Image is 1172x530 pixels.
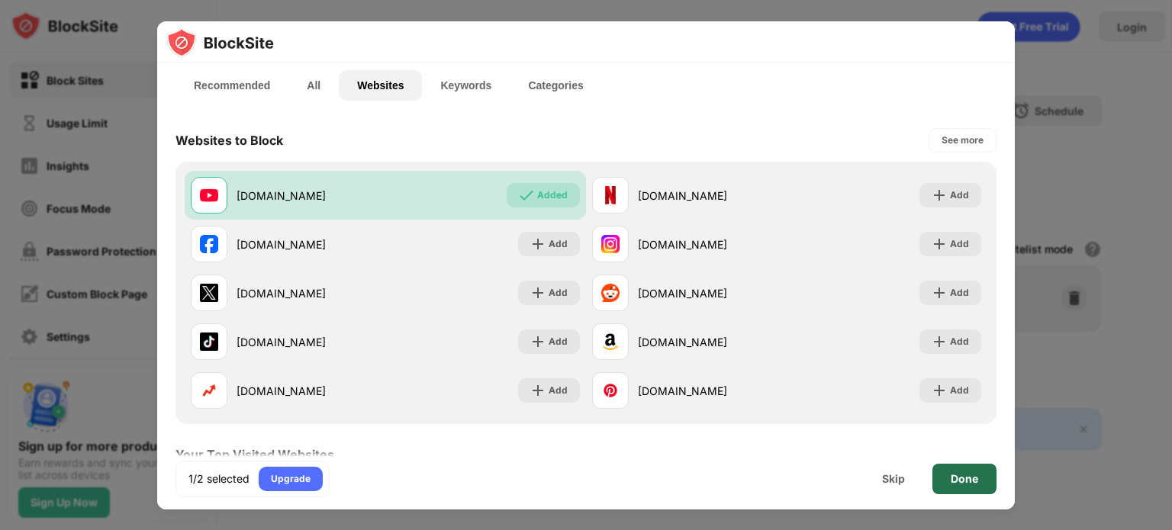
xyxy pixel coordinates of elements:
div: Done [951,473,978,485]
div: Add [950,383,969,398]
div: [DOMAIN_NAME] [638,285,787,301]
div: [DOMAIN_NAME] [638,188,787,204]
img: favicons [200,235,218,253]
div: Add [950,236,969,252]
div: [DOMAIN_NAME] [237,188,385,204]
img: favicons [601,381,620,400]
button: Categories [510,70,601,101]
div: Added [537,188,568,203]
div: [DOMAIN_NAME] [638,334,787,350]
div: Skip [882,473,905,485]
div: Add [950,188,969,203]
img: favicons [601,284,620,302]
div: [DOMAIN_NAME] [237,383,385,399]
button: Recommended [175,70,288,101]
img: favicons [601,235,620,253]
div: Add [549,334,568,349]
button: Websites [339,70,422,101]
button: Keywords [422,70,510,101]
div: Add [549,236,568,252]
div: Add [950,334,969,349]
div: [DOMAIN_NAME] [237,236,385,252]
div: 1/2 selected [188,471,250,487]
div: See more [942,133,984,148]
img: logo-blocksite.svg [166,27,274,58]
div: Websites to Block [175,133,283,148]
img: favicons [601,332,620,351]
div: Add [549,285,568,300]
img: favicons [200,284,218,302]
div: [DOMAIN_NAME] [638,383,787,399]
div: Your Top Visited Websites [175,447,334,462]
img: favicons [601,186,620,204]
img: favicons [200,186,218,204]
div: [DOMAIN_NAME] [237,285,385,301]
div: Add [950,285,969,300]
div: [DOMAIN_NAME] [237,334,385,350]
div: Upgrade [271,471,311,487]
button: All [288,70,339,101]
div: Add [549,383,568,398]
img: favicons [200,381,218,400]
div: [DOMAIN_NAME] [638,236,787,252]
img: favicons [200,332,218,351]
